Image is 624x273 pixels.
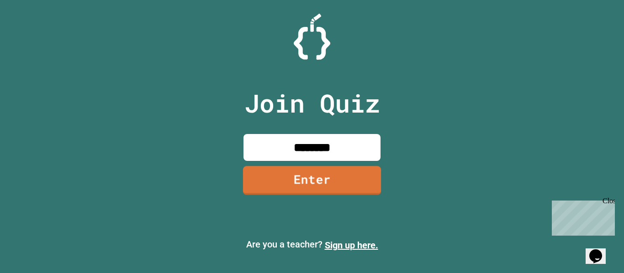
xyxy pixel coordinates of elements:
[586,237,615,264] iframe: chat widget
[243,166,381,195] a: Enter
[244,84,380,122] p: Join Quiz
[4,4,63,58] div: Chat with us now!Close
[7,237,617,252] p: Are you a teacher?
[548,197,615,236] iframe: chat widget
[325,240,378,251] a: Sign up here.
[294,14,330,60] img: Logo.svg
